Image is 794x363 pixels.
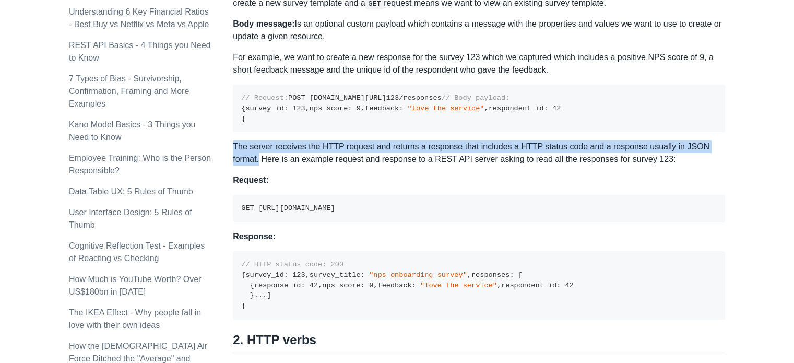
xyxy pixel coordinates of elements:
span: 42 [310,282,318,289]
a: 7 Types of Bias - Survivorship, Confirmation, Framing and More Examples [69,74,189,108]
h2: 2. HTTP verbs [233,332,725,352]
span: } [241,115,245,123]
span: : [284,104,288,112]
span: : [556,282,561,289]
p: Is an optional custom payload which contains a message with the properties and values we want to ... [233,18,725,43]
span: // HTTP status code: 200 [241,261,343,268]
span: : [284,271,288,279]
span: , [484,104,488,112]
a: Data Table UX: 5 Rules of Thumb [69,187,193,196]
span: 9 [369,282,373,289]
span: : [412,282,416,289]
code: survey_id survey_title responses response_id nps_score feedback respondent_id ... [241,261,574,310]
span: , [373,282,377,289]
span: } [250,291,254,299]
span: // Body payload: [442,94,510,102]
strong: Response: [233,232,276,241]
span: : [544,104,548,112]
span: 123 [292,271,305,279]
strong: Request: [233,175,268,184]
a: Employee Training: Who is the Person Responsible? [69,154,211,175]
span: 123 [292,104,305,112]
span: : [509,271,514,279]
p: For example, we want to create a new response for the survey 123 which we captured which includes... [233,51,725,76]
span: "love the service" [408,104,484,112]
a: The IKEA Effect - Why people fall in love with their own ideas [69,308,201,330]
span: // Request: [241,94,288,102]
span: 42 [552,104,561,112]
span: , [318,282,322,289]
p: The server receives the HTTP request and returns a response that includes a HTTP status code and ... [233,140,725,166]
span: { [250,282,254,289]
span: , [361,104,365,112]
a: REST API Basics - 4 Things you Need to Know [69,41,211,62]
span: : [361,282,365,289]
span: 9 [357,104,361,112]
span: { [241,104,245,112]
span: , [497,282,501,289]
span: : [301,282,305,289]
span: } [241,302,245,310]
code: POST [DOMAIN_NAME][URL] /responses survey_id nps_score feedback respondent_id [241,94,561,122]
a: Cognitive Reflection Test - Examples of Reacting vs Checking [69,241,205,263]
span: , [305,104,310,112]
code: GET [URL][DOMAIN_NAME] [241,204,335,212]
span: , [467,271,471,279]
span: : [348,104,352,112]
span: { [241,271,245,279]
a: Kano Model Basics - 3 Things you Need to Know [69,120,196,142]
strong: Body message: [233,19,294,28]
span: : [361,271,365,279]
a: User Interface Design: 5 Rules of Thumb [69,208,192,229]
span: 42 [565,282,573,289]
a: Understanding 6 Key Financial Ratios - Best Buy vs Netflix vs Meta vs Apple [69,7,209,29]
span: : [399,104,403,112]
span: 123 [386,94,399,102]
span: "nps onboarding survey" [369,271,467,279]
span: ] [267,291,271,299]
span: , [305,271,310,279]
span: "love the service" [420,282,497,289]
a: How Much is YouTube Worth? Over US$180bn in [DATE] [69,275,201,296]
span: [ [518,271,523,279]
